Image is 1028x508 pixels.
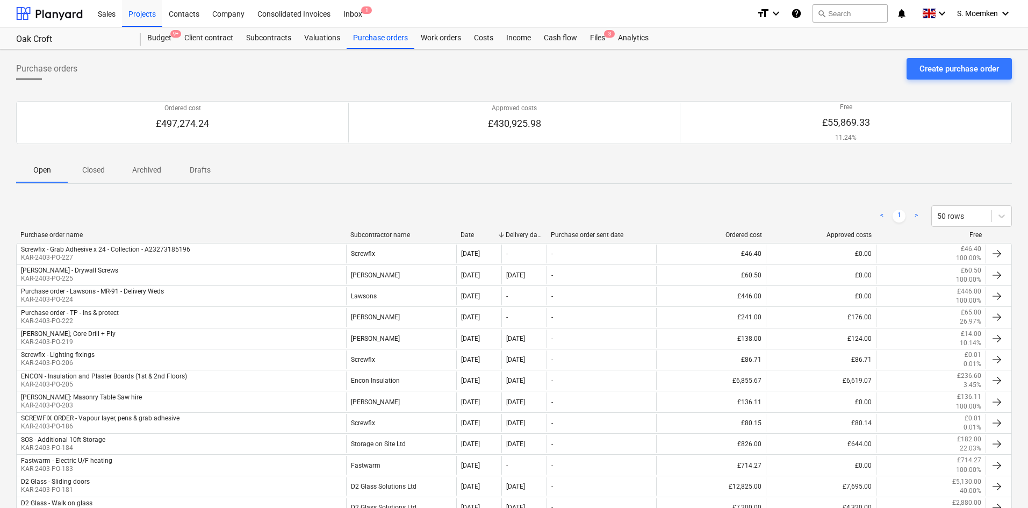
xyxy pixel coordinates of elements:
[813,4,888,23] button: Search
[964,423,981,432] p: 0.01%
[896,7,907,20] i: notifications
[551,292,553,300] div: -
[346,287,456,305] div: Lawsons
[956,254,981,263] p: 100.00%
[656,287,766,305] div: £446.00
[551,313,553,321] div: -
[20,231,342,239] div: Purchase order name
[961,245,981,254] p: £46.40
[21,478,90,485] div: D2 Glass - Sliding doors
[16,34,128,45] div: Oak Croft
[957,287,981,296] p: £446.00
[551,271,553,279] div: -
[960,317,981,326] p: 26.97%
[956,402,981,411] p: 100.00%
[21,330,116,338] div: [PERSON_NAME]; Core Drill + Ply
[21,351,95,359] div: Screwfix - Lighting fixings
[350,231,452,239] div: Subcontractor name
[461,483,480,490] div: [DATE]
[766,266,875,284] div: £0.00
[961,330,981,339] p: £14.00
[584,27,612,49] a: Files3
[461,462,480,469] div: [DATE]
[346,414,456,432] div: Screwfix
[21,309,119,317] div: Purchase order - TP - Ins & protect
[907,58,1012,80] button: Create purchase order
[770,7,782,20] i: keyboard_arrow_down
[21,253,190,262] p: KAR-2403-PO-227
[964,381,981,390] p: 3.45%
[506,250,508,257] div: -
[965,414,981,423] p: £0.01
[660,231,762,239] div: Ordered cost
[506,292,508,300] div: -
[21,317,119,326] p: KAR-2403-PO-222
[346,350,456,369] div: Screwfix
[960,339,981,348] p: 10.14%
[537,27,584,49] a: Cash flow
[21,401,142,410] p: KAR-2403-PO-203
[910,210,923,223] a: Next page
[347,27,414,49] div: Purchase orders
[346,266,456,284] div: [PERSON_NAME]
[21,274,118,283] p: KAR-2403-PO-225
[604,30,615,38] span: 3
[961,308,981,317] p: £65.00
[178,27,240,49] a: Client contract
[791,7,802,20] i: Knowledge base
[875,210,888,223] a: Previous page
[757,7,770,20] i: format_size
[461,356,480,363] div: [DATE]
[16,62,77,75] span: Purchase orders
[656,477,766,496] div: £12,825.00
[468,27,500,49] a: Costs
[21,246,190,253] div: Screwfix - Grab Adhesive x 24 - Collection - A23273185196
[506,231,542,239] div: Delivery date
[461,419,480,427] div: [DATE]
[999,7,1012,20] i: keyboard_arrow_down
[612,27,655,49] a: Analytics
[766,287,875,305] div: £0.00
[656,371,766,390] div: £6,855.67
[952,498,981,507] p: £2,880.00
[766,414,875,432] div: £80.14
[346,477,456,496] div: D2 Glass Solutions Ltd
[500,27,537,49] a: Income
[506,313,508,321] div: -
[170,30,181,38] span: 9+
[956,466,981,475] p: 100.00%
[965,350,981,360] p: £0.01
[240,27,298,49] a: Subcontracts
[656,435,766,453] div: £826.00
[551,250,553,257] div: -
[29,164,55,176] p: Open
[656,245,766,263] div: £46.40
[132,164,161,176] p: Archived
[656,456,766,474] div: £714.27
[656,308,766,326] div: £241.00
[506,440,525,448] div: [DATE]
[766,477,875,496] div: £7,695.00
[21,393,142,401] div: [PERSON_NAME]: Masonry Table Saw hire
[766,392,875,411] div: £0.00
[506,271,525,279] div: [DATE]
[956,275,981,284] p: 100.00%
[141,27,178,49] a: Budget9+
[156,117,209,130] p: £497,274.24
[766,330,875,348] div: £124.00
[461,250,480,257] div: [DATE]
[461,440,480,448] div: [DATE]
[551,356,553,363] div: -
[957,371,981,381] p: £236.60
[551,419,553,427] div: -
[346,371,456,390] div: Encon Insulation
[506,462,508,469] div: -
[656,350,766,369] div: £86.71
[461,271,480,279] div: [DATE]
[346,435,456,453] div: Storage on Site Ltd
[771,231,872,239] div: Approved costs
